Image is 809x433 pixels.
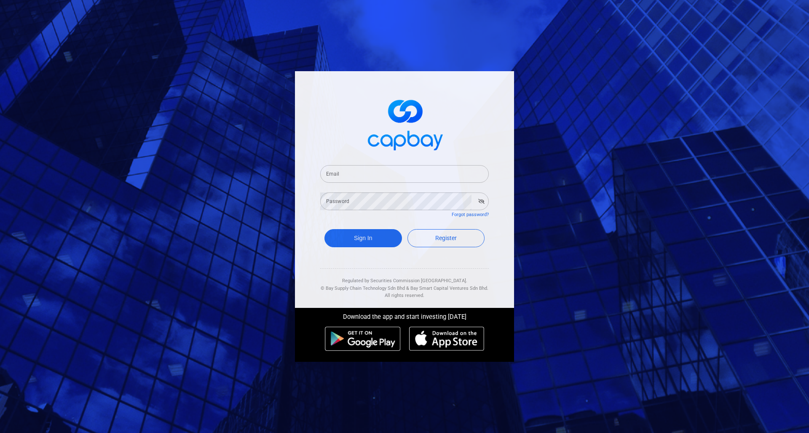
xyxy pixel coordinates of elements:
[452,212,489,217] a: Forgot password?
[325,326,401,351] img: android
[409,326,484,351] img: ios
[362,92,447,155] img: logo
[324,229,402,247] button: Sign In
[410,286,488,291] span: Bay Smart Capital Ventures Sdn Bhd.
[435,235,457,241] span: Register
[289,308,520,322] div: Download the app and start investing [DATE]
[407,229,485,247] a: Register
[321,286,405,291] span: © Bay Supply Chain Technology Sdn Bhd
[320,269,489,299] div: Regulated by Securities Commission [GEOGRAPHIC_DATA]. & All rights reserved.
